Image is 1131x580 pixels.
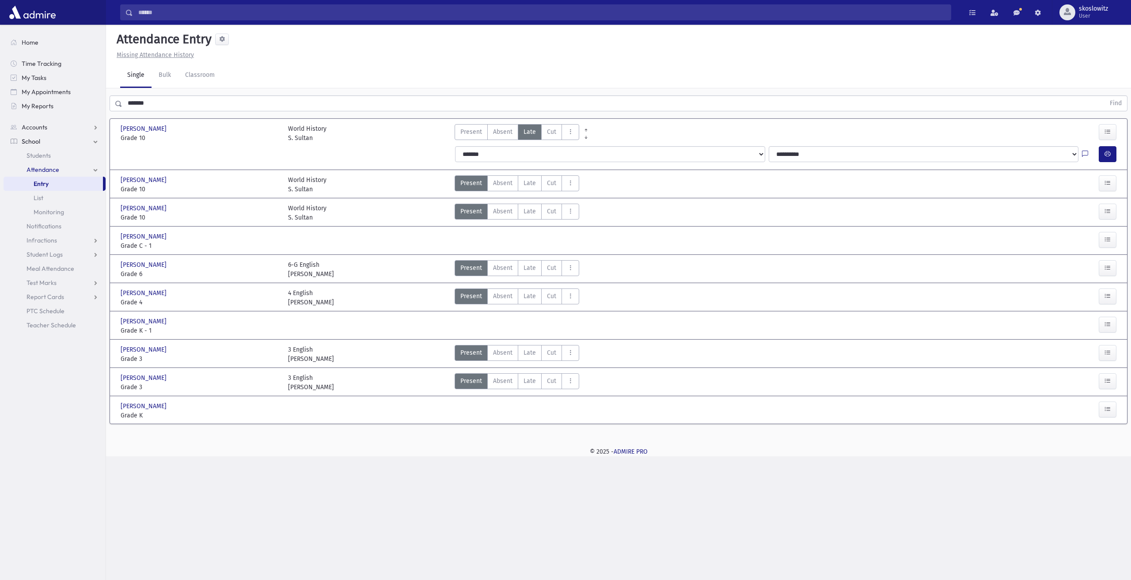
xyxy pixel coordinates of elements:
[4,71,106,85] a: My Tasks
[22,123,47,131] span: Accounts
[288,175,326,194] div: World History S. Sultan
[524,263,536,273] span: Late
[524,292,536,301] span: Late
[288,345,334,364] div: 3 English [PERSON_NAME]
[460,263,482,273] span: Present
[121,124,168,133] span: [PERSON_NAME]
[493,207,512,216] span: Absent
[121,298,279,307] span: Grade 4
[288,260,334,279] div: 6-G English [PERSON_NAME]
[455,124,579,143] div: AttTypes
[121,175,168,185] span: [PERSON_NAME]
[524,127,536,136] span: Late
[121,288,168,298] span: [PERSON_NAME]
[22,137,40,145] span: School
[27,307,65,315] span: PTC Schedule
[121,204,168,213] span: [PERSON_NAME]
[288,288,334,307] div: 4 English [PERSON_NAME]
[4,219,106,233] a: Notifications
[121,383,279,392] span: Grade 3
[4,290,106,304] a: Report Cards
[113,32,212,47] h5: Attendance Entry
[493,348,512,357] span: Absent
[22,88,71,96] span: My Appointments
[27,166,59,174] span: Attendance
[4,276,106,290] a: Test Marks
[4,262,106,276] a: Meal Attendance
[460,292,482,301] span: Present
[493,127,512,136] span: Absent
[34,194,43,202] span: List
[455,204,579,222] div: AttTypes
[27,222,61,230] span: Notifications
[614,448,648,455] a: ADMIRE PRO
[4,304,106,318] a: PTC Schedule
[4,35,106,49] a: Home
[4,177,103,191] a: Entry
[178,63,222,88] a: Classroom
[4,233,106,247] a: Infractions
[120,447,1117,456] div: © 2025 -
[121,402,168,411] span: [PERSON_NAME]
[4,99,106,113] a: My Reports
[22,38,38,46] span: Home
[4,247,106,262] a: Student Logs
[117,51,194,59] u: Missing Attendance History
[121,260,168,269] span: [PERSON_NAME]
[524,348,536,357] span: Late
[455,175,579,194] div: AttTypes
[121,345,168,354] span: [PERSON_NAME]
[121,411,279,420] span: Grade K
[547,207,556,216] span: Cut
[27,321,76,329] span: Teacher Schedule
[524,207,536,216] span: Late
[4,205,106,219] a: Monitoring
[121,269,279,279] span: Grade 6
[455,373,579,392] div: AttTypes
[455,260,579,279] div: AttTypes
[27,293,64,301] span: Report Cards
[4,134,106,148] a: School
[455,345,579,364] div: AttTypes
[121,185,279,194] span: Grade 10
[22,74,46,82] span: My Tasks
[4,191,106,205] a: List
[455,288,579,307] div: AttTypes
[460,348,482,357] span: Present
[524,376,536,386] span: Late
[22,60,61,68] span: Time Tracking
[120,63,152,88] a: Single
[22,102,53,110] span: My Reports
[493,263,512,273] span: Absent
[547,263,556,273] span: Cut
[121,133,279,143] span: Grade 10
[152,63,178,88] a: Bulk
[1104,96,1127,111] button: Find
[460,207,482,216] span: Present
[547,376,556,386] span: Cut
[113,51,194,59] a: Missing Attendance History
[27,152,51,159] span: Students
[27,236,57,244] span: Infractions
[460,376,482,386] span: Present
[288,124,326,143] div: World History S. Sultan
[493,292,512,301] span: Absent
[547,348,556,357] span: Cut
[547,178,556,188] span: Cut
[121,232,168,241] span: [PERSON_NAME]
[121,373,168,383] span: [PERSON_NAME]
[460,127,482,136] span: Present
[121,354,279,364] span: Grade 3
[288,373,334,392] div: 3 English [PERSON_NAME]
[34,180,49,188] span: Entry
[547,292,556,301] span: Cut
[27,250,63,258] span: Student Logs
[4,120,106,134] a: Accounts
[460,178,482,188] span: Present
[1079,12,1108,19] span: User
[4,148,106,163] a: Students
[27,265,74,273] span: Meal Attendance
[524,178,536,188] span: Late
[7,4,58,21] img: AdmirePro
[121,213,279,222] span: Grade 10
